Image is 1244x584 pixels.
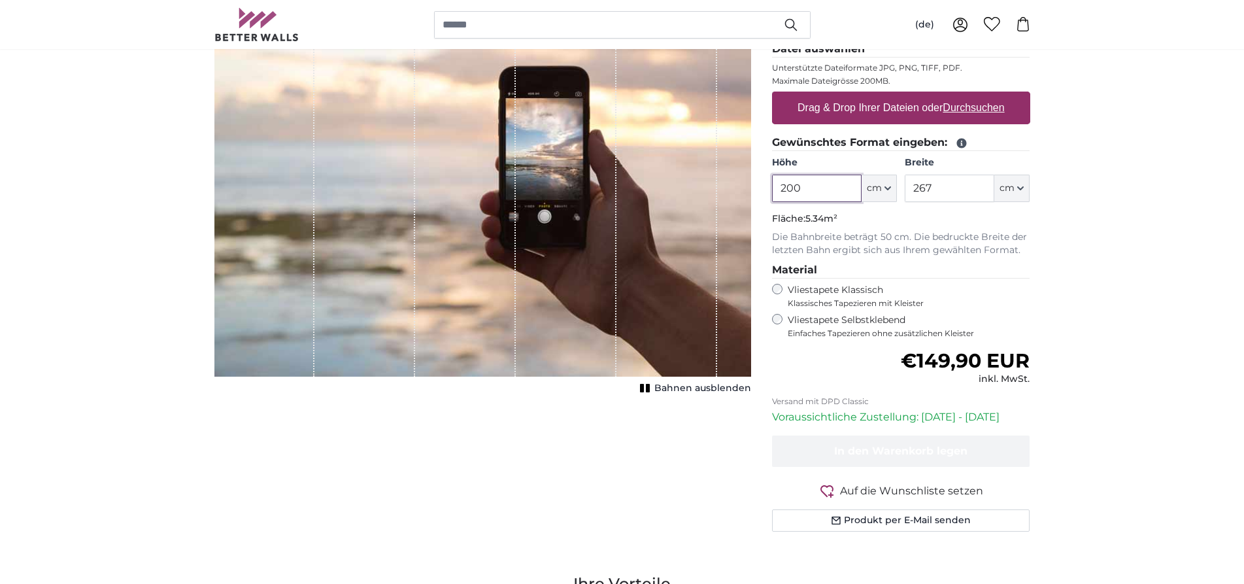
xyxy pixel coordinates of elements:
legend: Material [772,262,1030,279]
button: Bahnen ausblenden [636,379,751,398]
p: Maximale Dateigrösse 200MB. [772,76,1030,86]
u: Durchsuchen [943,102,1004,113]
button: cm [994,175,1030,202]
span: 5.34m² [805,213,837,224]
span: Klassisches Tapezieren mit Kleister [788,298,1019,309]
button: In den Warenkorb legen [772,436,1030,467]
button: (de) [905,13,945,37]
span: Bahnen ausblenden [654,382,751,395]
div: inkl. MwSt. [901,373,1030,386]
p: Voraussichtliche Zustellung: [DATE] - [DATE] [772,409,1030,425]
span: cm [1000,182,1015,195]
legend: Gewünschtes Format eingeben: [772,135,1030,151]
label: Breite [905,156,1030,169]
p: Die Bahnbreite beträgt 50 cm. Die bedruckte Breite der letzten Bahn ergibt sich aus Ihrem gewählt... [772,231,1030,257]
button: Produkt per E-Mail senden [772,509,1030,532]
span: cm [867,182,882,195]
span: €149,90 EUR [901,349,1030,373]
label: Höhe [772,156,897,169]
span: In den Warenkorb legen [834,445,967,457]
span: Auf die Wunschliste setzen [840,483,983,499]
span: Einfaches Tapezieren ohne zusätzlichen Kleister [788,328,1030,339]
label: Drag & Drop Ihrer Dateien oder [792,95,1010,121]
button: cm [862,175,897,202]
label: Vliestapete Selbstklebend [788,314,1030,339]
img: Betterwalls [214,8,299,41]
legend: Datei auswählen [772,41,1030,58]
p: Versand mit DPD Classic [772,396,1030,407]
p: Unterstützte Dateiformate JPG, PNG, TIFF, PDF. [772,63,1030,73]
p: Fläche: [772,213,1030,226]
label: Vliestapete Klassisch [788,284,1019,309]
button: Auf die Wunschliste setzen [772,483,1030,499]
